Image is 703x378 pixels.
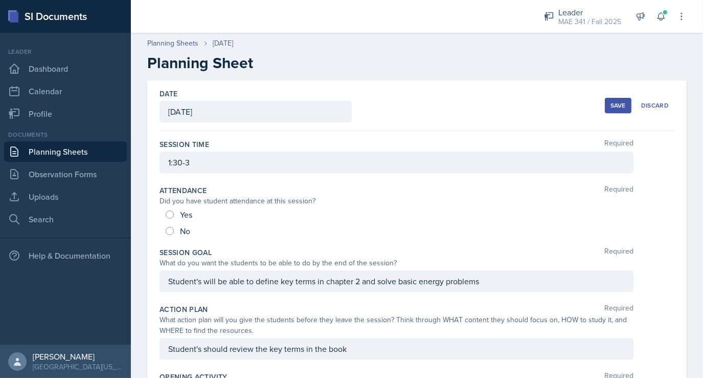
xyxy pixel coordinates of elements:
[168,156,625,169] p: 1:30-3
[33,351,123,362] div: [PERSON_NAME]
[160,314,633,336] div: What action plan will you give the students before they leave the session? Think through WHAT con...
[4,186,127,207] a: Uploads
[4,164,127,184] a: Observation Forms
[213,38,233,49] div: [DATE]
[605,98,631,113] button: Save
[4,58,127,79] a: Dashboard
[160,247,212,258] label: Session Goal
[610,101,626,110] div: Save
[4,130,127,139] div: Documents
[147,54,687,72] h2: Planning Sheet
[168,343,625,355] p: Student's should review the key terms in the book
[160,258,633,268] div: What do you want the students to be able to do by the end of the session?
[180,209,192,220] span: Yes
[4,47,127,56] div: Leader
[160,196,633,206] div: Did you have student attendance at this session?
[604,185,633,196] span: Required
[160,139,209,150] label: Session Time
[4,103,127,124] a: Profile
[4,245,127,266] div: Help & Documentation
[641,101,669,110] div: Discard
[168,275,625,287] p: Student's will be able to define key terms in chapter 2 and solve basic energy problems
[558,6,621,18] div: Leader
[160,185,207,196] label: Attendance
[4,141,127,162] a: Planning Sheets
[4,209,127,229] a: Search
[558,16,621,27] div: MAE 341 / Fall 2025
[4,81,127,101] a: Calendar
[160,304,208,314] label: Action Plan
[160,89,177,99] label: Date
[33,362,123,372] div: [GEOGRAPHIC_DATA][US_STATE] in [GEOGRAPHIC_DATA]
[147,38,198,49] a: Planning Sheets
[604,247,633,258] span: Required
[636,98,674,113] button: Discard
[180,226,190,236] span: No
[604,304,633,314] span: Required
[604,139,633,150] span: Required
